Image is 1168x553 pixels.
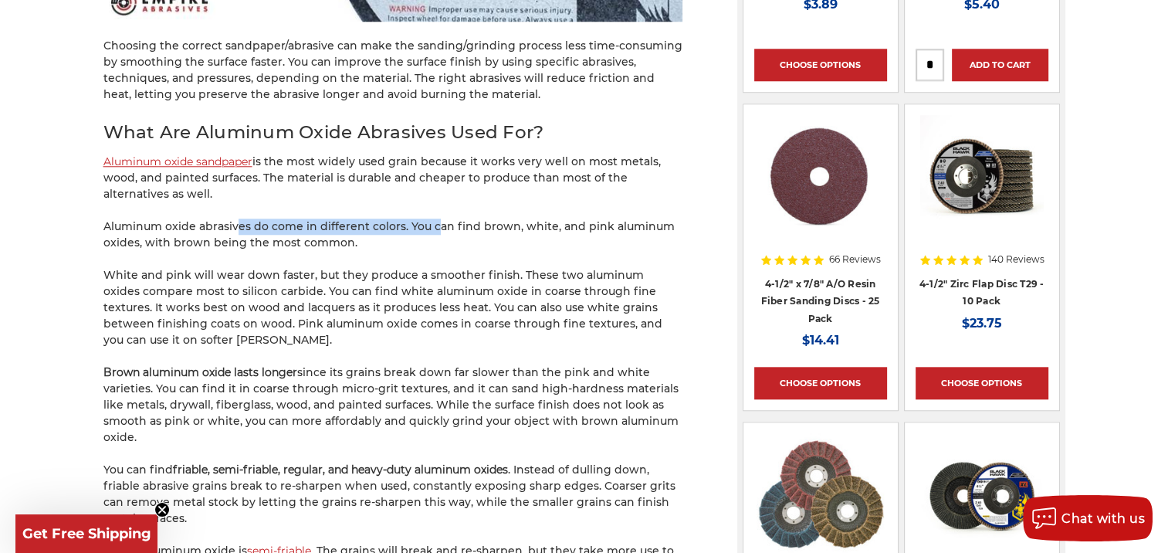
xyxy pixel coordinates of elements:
[103,219,682,251] p: Aluminum oxide abrasives do come in different colors. You can find brown, white, and pink aluminu...
[754,115,887,248] a: 4.5 inch resin fiber disc
[754,367,887,399] a: Choose Options
[952,49,1048,81] a: Add to Cart
[103,365,682,446] p: since its grains break down far slower than the pink and white varieties. You can find it in coar...
[916,367,1048,399] a: Choose Options
[754,49,887,81] a: Choose Options
[103,365,297,379] strong: Brown aluminum oxide lasts longer
[103,154,252,168] a: Aluminum oxide sandpaper
[103,119,682,146] h2: What Are Aluminum Oxide Abrasives Used For?
[1023,495,1153,541] button: Chat with us
[920,115,1044,239] img: 4.5" Black Hawk Zirconia Flap Disc 10 Pack
[103,38,682,103] p: Choosing the correct sandpaper/abrasive can make the sanding/grinding process less time-consuming...
[103,154,682,202] p: is the most widely used grain because it works very well on most metals, wood, and painted surfac...
[916,115,1048,248] a: 4.5" Black Hawk Zirconia Flap Disc 10 Pack
[757,115,883,239] img: 4.5 inch resin fiber disc
[802,333,839,348] span: $14.41
[761,278,880,324] a: 4-1/2" x 7/8" A/O Resin Fiber Sanding Discs - 25 Pack
[103,462,682,527] p: You can find . Instead of dulling down, friable abrasive grains break to re-sharpen when used, co...
[15,514,157,553] div: Get Free ShippingClose teaser
[829,255,881,264] span: 66 Reviews
[988,255,1044,264] span: 140 Reviews
[962,316,1002,331] span: $23.75
[919,278,1044,307] a: 4-1/2" Zirc Flap Disc T29 - 10 Pack
[154,502,170,517] button: Close teaser
[1061,511,1145,526] span: Chat with us
[103,267,682,348] p: White and pink will wear down faster, but they produce a smoother finish. These two aluminum oxid...
[22,525,151,542] span: Get Free Shipping
[173,463,508,477] strong: friable, semi-friable, regular, and heavy-duty aluminum oxides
